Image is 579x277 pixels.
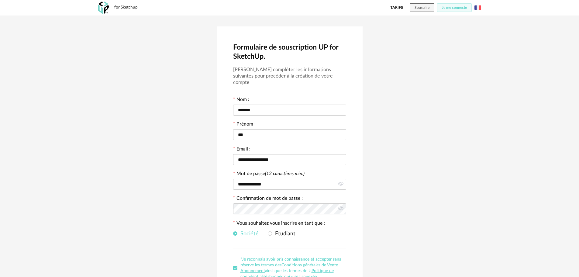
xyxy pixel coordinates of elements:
[474,4,481,11] img: fr
[98,2,109,14] img: OXP
[437,3,472,12] button: Je me connecte
[390,3,403,12] a: Tarifs
[233,147,250,153] label: Email :
[410,3,434,12] button: Souscrire
[272,231,295,237] span: Etudiant
[240,263,338,273] a: Conditions générales de Vente Abonnement
[265,171,305,176] i: (12 caractères min.)
[233,43,346,61] h2: Formulaire de souscription UP for SketchUp.
[415,6,429,9] span: Souscrire
[114,5,138,10] div: for Sketchup
[236,171,305,176] label: Mot de passe
[233,196,303,202] label: Confirmation de mot de passe :
[233,122,256,128] label: Prénom :
[233,67,346,86] h3: [PERSON_NAME] compléter les informations suivantes pour procéder à la création de votre compte
[233,97,249,103] label: Nom :
[442,6,467,9] span: Je me connecte
[237,231,259,237] span: Société
[233,221,325,227] label: Vous souhaitez vous inscrire en tant que :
